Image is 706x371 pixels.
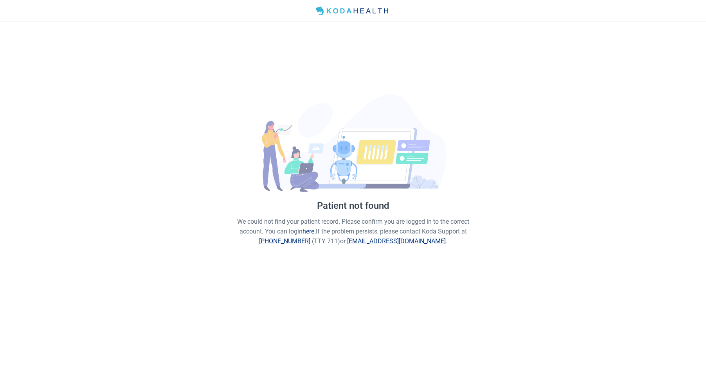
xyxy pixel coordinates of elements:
[236,199,470,214] h1: Patient not found
[313,5,393,17] img: Koda Health
[259,94,447,192] img: Error
[237,218,469,245] span: We could not find your patient record. Please confirm you are logged in to the correct account. Y...
[259,237,310,245] a: [PHONE_NUMBER]
[303,228,316,235] a: here.
[347,237,446,245] a: [EMAIL_ADDRESS][DOMAIN_NAME]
